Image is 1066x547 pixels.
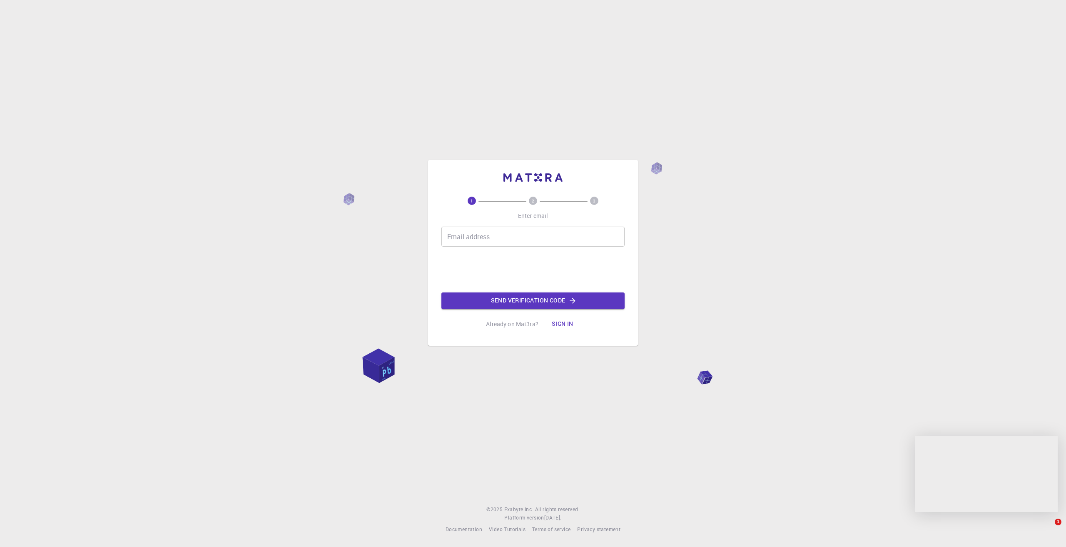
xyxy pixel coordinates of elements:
text: 1 [471,198,473,204]
span: Video Tutorials [489,526,526,532]
span: Terms of service [532,526,570,532]
a: [DATE]. [544,514,562,522]
a: Video Tutorials [489,525,526,534]
span: [DATE] . [544,514,562,521]
iframe: reCAPTCHA [470,253,596,286]
span: Documentation [446,526,482,532]
p: Enter email [518,212,548,220]
span: © 2025 [486,505,504,514]
p: Already on Mat3ra? [486,320,538,328]
a: Terms of service [532,525,570,534]
span: Privacy statement [577,526,620,532]
span: Platform version [504,514,544,522]
iframe: Intercom live chat [1038,519,1058,539]
button: Send verification code [441,292,625,309]
iframe: Intercom live chat message [915,436,1058,512]
span: Exabyte Inc. [504,506,533,512]
a: Exabyte Inc. [504,505,533,514]
span: 1 [1055,519,1061,525]
text: 2 [532,198,534,204]
text: 3 [593,198,595,204]
a: Privacy statement [577,525,620,534]
button: Sign in [545,316,580,332]
a: Documentation [446,525,482,534]
span: All rights reserved. [535,505,580,514]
